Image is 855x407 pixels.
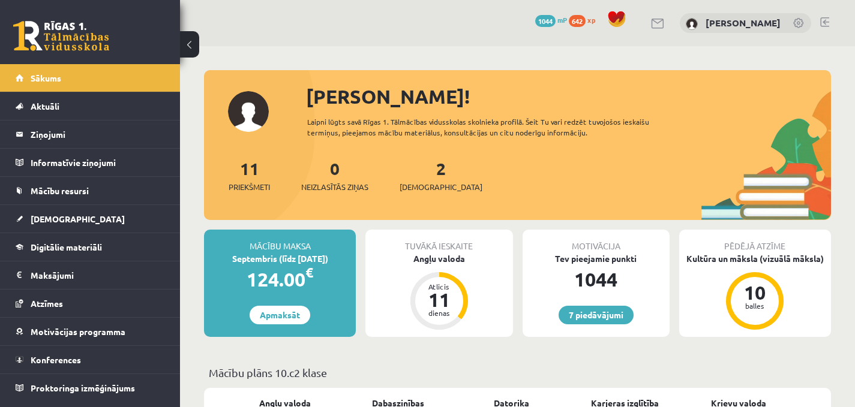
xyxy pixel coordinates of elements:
[301,181,368,193] span: Neizlasītās ziņas
[31,185,89,196] span: Mācību resursi
[31,382,135,393] span: Proktoringa izmēģinājums
[679,252,831,265] div: Kultūra un māksla (vizuālā māksla)
[31,120,165,148] legend: Ziņojumi
[569,15,586,27] span: 642
[16,120,165,148] a: Ziņojumi
[706,17,781,29] a: [PERSON_NAME]
[523,230,670,252] div: Motivācija
[204,252,356,265] div: Septembris (līdz [DATE])
[31,354,81,365] span: Konferences
[16,205,165,233] a: [DEMOGRAPHIC_DATA]
[16,233,165,261] a: Digitālie materiāli
[204,265,356,294] div: 124.00
[737,302,773,309] div: balles
[16,290,165,317] a: Atzīmes
[31,298,63,309] span: Atzīmes
[307,116,683,138] div: Laipni lūgts savā Rīgas 1. Tālmācības vidusskolas skolnieka profilā. Šeit Tu vari redzēt tuvojošo...
[365,230,512,252] div: Tuvākā ieskaite
[209,364,826,381] p: Mācību plāns 10.c2 klase
[16,64,165,92] a: Sākums
[16,149,165,176] a: Informatīvie ziņojumi
[569,15,601,25] a: 642 xp
[523,265,670,294] div: 1044
[204,230,356,252] div: Mācību maksa
[16,177,165,204] a: Mācību resursi
[16,261,165,289] a: Maksājumi
[679,252,831,331] a: Kultūra un māksla (vizuālā māksla) 10 balles
[365,252,512,265] div: Angļu valoda
[523,252,670,265] div: Tev pieejamie punkti
[557,15,567,25] span: mP
[535,15,556,27] span: 1044
[229,181,270,193] span: Priekšmeti
[421,309,457,316] div: dienas
[421,283,457,290] div: Atlicis
[16,92,165,120] a: Aktuāli
[31,101,59,111] span: Aktuāli
[31,213,125,224] span: [DEMOGRAPHIC_DATA]
[250,306,310,324] a: Apmaksāt
[16,346,165,373] a: Konferences
[421,290,457,309] div: 11
[31,261,165,289] legend: Maksājumi
[686,18,698,30] img: Anna Leibus
[679,230,831,252] div: Pēdējā atzīme
[16,374,165,402] a: Proktoringa izmēģinājums
[31,326,125,337] span: Motivācijas programma
[31,149,165,176] legend: Informatīvie ziņojumi
[16,318,165,345] a: Motivācijas programma
[587,15,595,25] span: xp
[365,252,512,331] a: Angļu valoda Atlicis 11 dienas
[306,82,831,111] div: [PERSON_NAME]!
[400,181,482,193] span: [DEMOGRAPHIC_DATA]
[535,15,567,25] a: 1044 mP
[31,73,61,83] span: Sākums
[737,283,773,302] div: 10
[305,264,313,281] span: €
[559,306,634,324] a: 7 piedāvājumi
[301,158,368,193] a: 0Neizlasītās ziņas
[13,21,109,51] a: Rīgas 1. Tālmācības vidusskola
[229,158,270,193] a: 11Priekšmeti
[400,158,482,193] a: 2[DEMOGRAPHIC_DATA]
[31,242,102,252] span: Digitālie materiāli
